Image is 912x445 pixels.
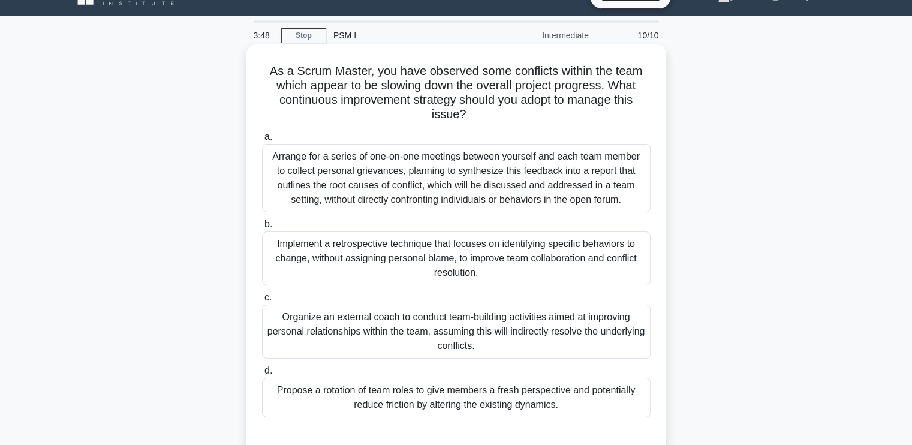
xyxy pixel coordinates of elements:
h5: As a Scrum Master, you have observed some conflicts within the team which appear to be slowing do... [261,64,652,122]
span: b. [264,219,272,229]
a: Stop [281,28,326,43]
div: Intermediate [491,23,596,47]
div: PSM I [326,23,491,47]
span: c. [264,292,272,302]
div: Propose a rotation of team roles to give members a fresh perspective and potentially reduce frict... [262,378,651,417]
span: d. [264,365,272,375]
div: Arrange for a series of one-on-one meetings between yourself and each team member to collect pers... [262,144,651,212]
div: 3:48 [246,23,281,47]
span: a. [264,131,272,142]
div: Organize an external coach to conduct team-building activities aimed at improving personal relati... [262,305,651,359]
div: Implement a retrospective technique that focuses on identifying specific behaviors to change, wit... [262,231,651,285]
div: 10/10 [596,23,666,47]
